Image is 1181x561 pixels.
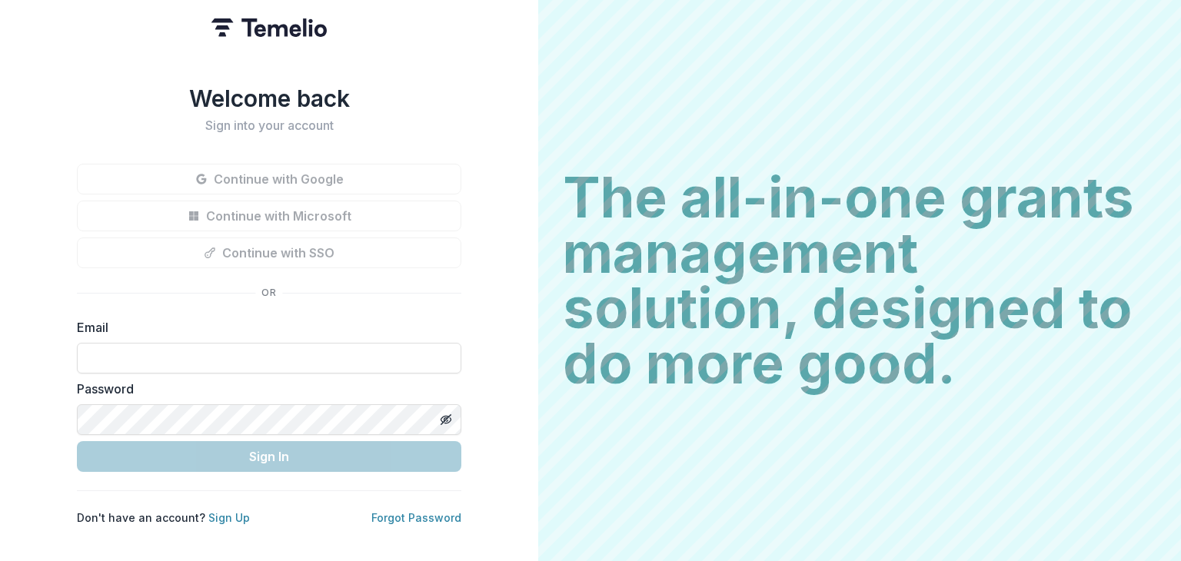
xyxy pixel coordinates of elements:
p: Don't have an account? [77,510,250,526]
img: Temelio [211,18,327,37]
h1: Welcome back [77,85,461,112]
button: Continue with Google [77,164,461,194]
button: Continue with SSO [77,237,461,268]
label: Password [77,380,452,398]
a: Sign Up [208,511,250,524]
button: Sign In [77,441,461,472]
button: Toggle password visibility [434,407,458,432]
label: Email [77,318,452,337]
h2: Sign into your account [77,118,461,133]
button: Continue with Microsoft [77,201,461,231]
a: Forgot Password [371,511,461,524]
